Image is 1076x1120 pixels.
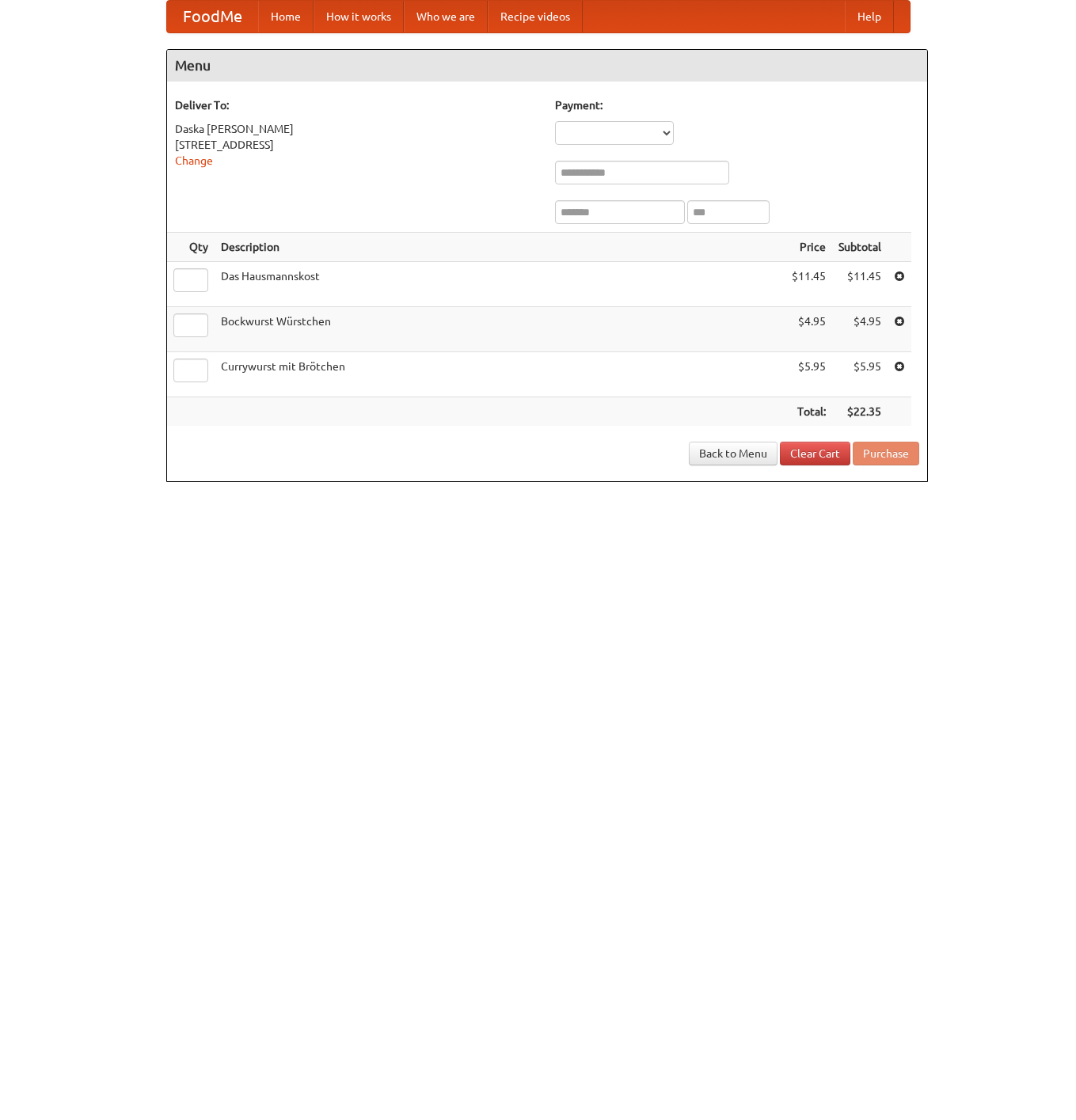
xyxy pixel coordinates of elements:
[785,262,832,307] td: $11.45
[215,262,785,307] td: Das Hausmannskost
[215,233,785,262] th: Description
[780,442,850,465] a: Clear Cart
[314,1,404,32] a: How it works
[785,352,832,397] td: $5.95
[175,137,539,153] div: [STREET_ADDRESS]
[215,307,785,352] td: Bockwurst Würstchen
[853,442,919,465] button: Purchase
[404,1,488,32] a: Who we are
[258,1,314,32] a: Home
[689,442,778,465] a: Back to Menu
[785,233,832,262] th: Price
[175,154,213,167] a: Change
[785,397,832,427] th: Total:
[832,233,888,262] th: Subtotal
[167,233,215,262] th: Qty
[167,50,927,82] h4: Menu
[845,1,894,32] a: Help
[832,262,888,307] td: $11.45
[785,307,832,352] td: $4.95
[488,1,583,32] a: Recipe videos
[832,352,888,397] td: $5.95
[175,121,539,137] div: Daska [PERSON_NAME]
[832,307,888,352] td: $4.95
[215,352,785,397] td: Currywurst mit Brötchen
[832,397,888,427] th: $22.35
[175,97,539,113] h5: Deliver To:
[555,97,919,113] h5: Payment:
[167,1,258,32] a: FoodMe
